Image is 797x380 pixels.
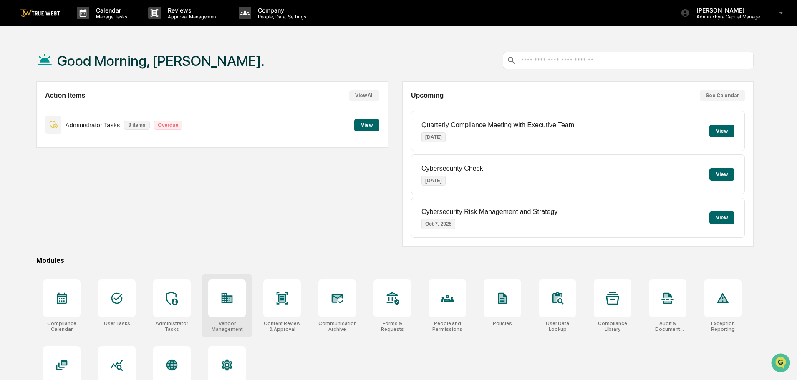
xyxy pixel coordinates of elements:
div: User Tasks [104,320,130,326]
span: [PERSON_NAME] [26,113,68,120]
p: Oct 7, 2025 [421,219,455,229]
p: Admin • Fyra Capital Management [690,14,767,20]
p: Cybersecurity Risk Management and Strategy [421,208,557,216]
h1: Good Morning, [PERSON_NAME]. [57,53,265,69]
p: [DATE] [421,132,446,142]
span: Pylon [83,207,101,213]
button: View [709,125,734,137]
span: [PERSON_NAME] [26,136,68,143]
div: User Data Lookup [539,320,576,332]
div: People and Permissions [429,320,466,332]
img: 8933085812038_c878075ebb4cc5468115_72.jpg [18,64,33,79]
div: Compliance Calendar [43,320,81,332]
p: Calendar [89,7,131,14]
button: View [354,119,379,131]
p: Approval Management [161,14,222,20]
div: Communications Archive [318,320,356,332]
p: People, Data, Settings [251,14,310,20]
p: Manage Tasks [89,14,131,20]
img: logo [20,9,60,17]
button: View All [349,90,379,101]
img: 1746055101610-c473b297-6a78-478c-a979-82029cc54cd1 [8,64,23,79]
span: Preclearance [17,171,54,179]
h2: Upcoming [411,92,444,99]
img: Tammy Steffen [8,106,22,119]
p: 3 items [124,121,149,130]
p: How can we help? [8,18,152,31]
button: Start new chat [142,66,152,76]
div: Content Review & Approval [263,320,301,332]
button: See all [129,91,152,101]
div: Modules [36,257,754,264]
img: Tammy Steffen [8,128,22,141]
a: View [354,121,379,128]
span: [DATE] [74,113,91,120]
a: Powered byPylon [59,206,101,213]
div: 🖐️ [8,171,15,178]
p: Cybersecurity Check [421,165,483,172]
span: Data Lookup [17,186,53,195]
div: Exception Reporting [704,320,742,332]
p: Quarterly Compliance Meeting with Executive Team [421,121,574,129]
p: [PERSON_NAME] [690,7,767,14]
div: 🔎 [8,187,15,194]
p: [DATE] [421,176,446,186]
div: Policies [493,320,512,326]
div: Start new chat [38,64,137,72]
span: Attestations [69,171,103,179]
div: Forms & Requests [373,320,411,332]
button: View [709,211,734,224]
div: Past conversations [8,93,56,99]
div: Audit & Document Logs [649,320,686,332]
div: 🗄️ [61,171,67,178]
span: • [69,136,72,143]
button: See Calendar [700,90,745,101]
h2: Action Items [45,92,85,99]
a: 🖐️Preclearance [5,167,57,182]
span: • [69,113,72,120]
div: Vendor Management [208,320,246,332]
span: [DATE] [74,136,91,143]
iframe: Open customer support [770,352,793,375]
p: Reviews [161,7,222,14]
p: Administrator Tasks [66,121,120,128]
div: We're available if you need us! [38,72,115,79]
a: 🗄️Attestations [57,167,107,182]
button: View [709,168,734,181]
a: 🔎Data Lookup [5,183,56,198]
p: Overdue [154,121,183,130]
div: Compliance Library [594,320,631,332]
div: Administrator Tasks [153,320,191,332]
p: Company [251,7,310,14]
